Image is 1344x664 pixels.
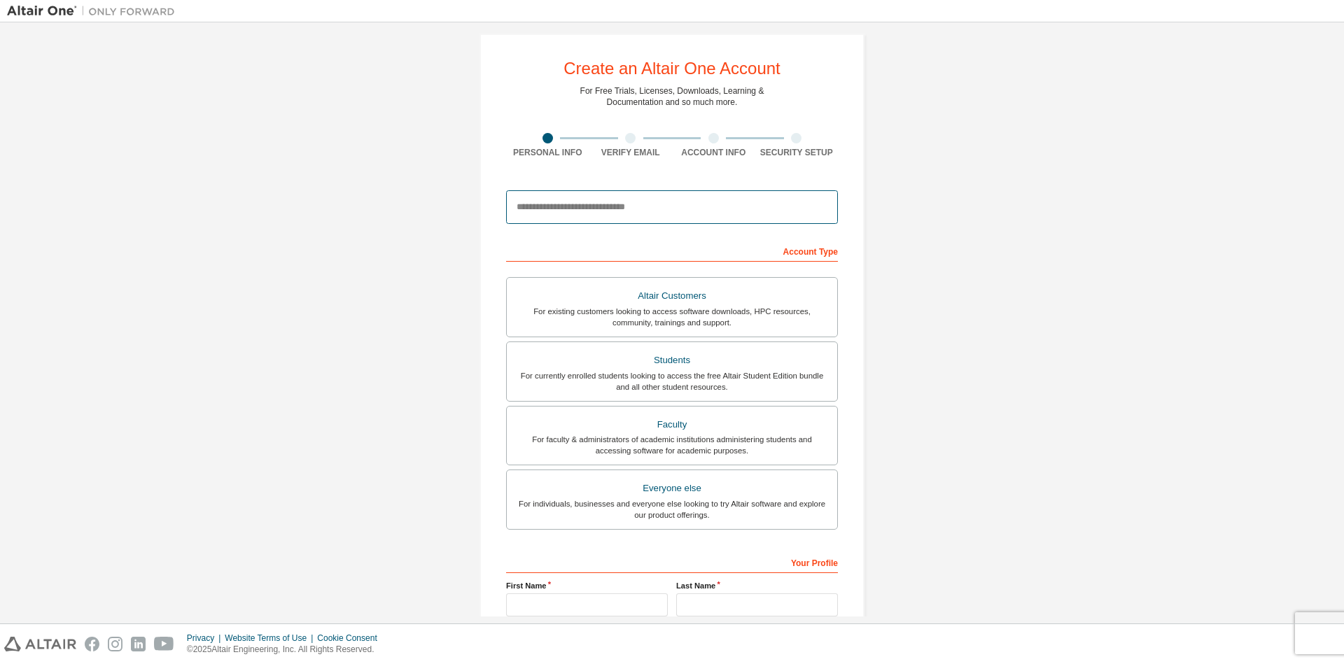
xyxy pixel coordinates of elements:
[515,415,829,435] div: Faculty
[7,4,182,18] img: Altair One
[506,239,838,262] div: Account Type
[108,637,122,651] img: instagram.svg
[317,633,385,644] div: Cookie Consent
[4,637,76,651] img: altair_logo.svg
[187,644,386,656] p: © 2025 Altair Engineering, Inc. All Rights Reserved.
[515,351,829,370] div: Students
[85,637,99,651] img: facebook.svg
[676,580,838,591] label: Last Name
[515,370,829,393] div: For currently enrolled students looking to access the free Altair Student Edition bundle and all ...
[225,633,317,644] div: Website Terms of Use
[187,633,225,644] div: Privacy
[506,147,589,158] div: Personal Info
[515,286,829,306] div: Altair Customers
[506,580,668,591] label: First Name
[515,479,829,498] div: Everyone else
[154,637,174,651] img: youtube.svg
[515,498,829,521] div: For individuals, businesses and everyone else looking to try Altair software and explore our prod...
[589,147,673,158] div: Verify Email
[131,637,146,651] img: linkedin.svg
[672,147,755,158] div: Account Info
[515,434,829,456] div: For faculty & administrators of academic institutions administering students and accessing softwa...
[755,147,839,158] div: Security Setup
[506,551,838,573] div: Your Profile
[580,85,764,108] div: For Free Trials, Licenses, Downloads, Learning & Documentation and so much more.
[563,60,780,77] div: Create an Altair One Account
[515,306,829,328] div: For existing customers looking to access software downloads, HPC resources, community, trainings ...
